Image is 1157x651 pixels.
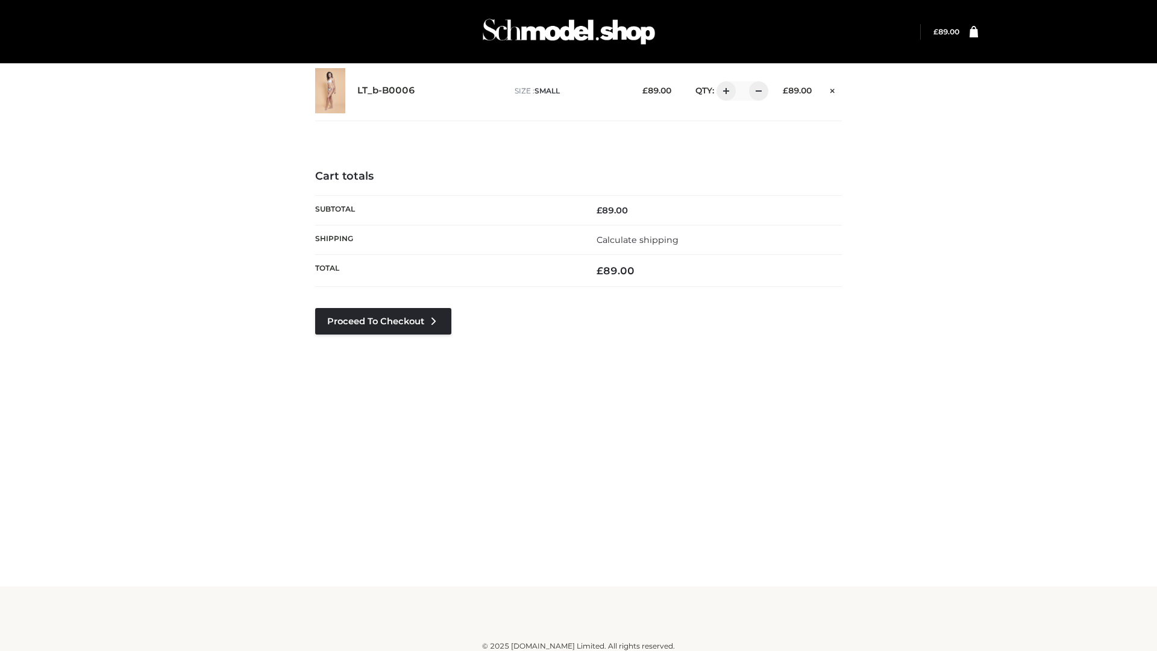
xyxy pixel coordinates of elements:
span: SMALL [535,86,560,95]
span: £ [642,86,648,95]
th: Subtotal [315,195,578,225]
span: £ [933,27,938,36]
a: Proceed to Checkout [315,308,451,335]
th: Total [315,255,578,287]
span: £ [597,205,602,216]
bdi: 89.00 [642,86,671,95]
a: £89.00 [933,27,959,36]
p: size : [515,86,624,96]
h4: Cart totals [315,170,842,183]
span: £ [597,265,603,277]
span: £ [783,86,788,95]
bdi: 89.00 [597,265,635,277]
bdi: 89.00 [597,205,628,216]
bdi: 89.00 [783,86,812,95]
div: QTY: [683,81,764,101]
a: Remove this item [824,81,842,97]
a: LT_b-B0006 [357,85,415,96]
a: Calculate shipping [597,234,679,245]
bdi: 89.00 [933,27,959,36]
img: Schmodel Admin 964 [478,8,659,55]
th: Shipping [315,225,578,254]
